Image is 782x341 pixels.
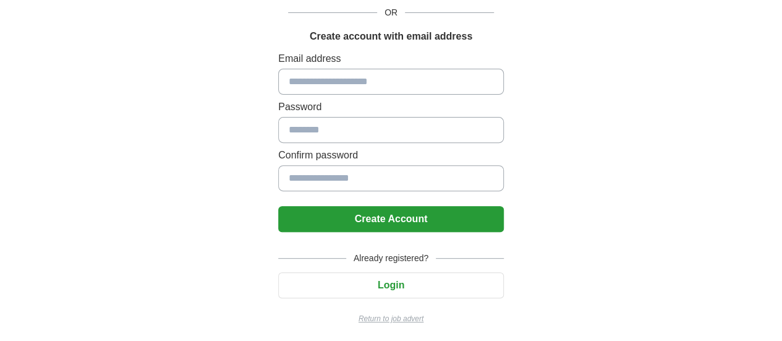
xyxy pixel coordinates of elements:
[377,6,405,19] span: OR
[278,100,504,114] label: Password
[278,272,504,298] button: Login
[310,29,472,44] h1: Create account with email address
[278,313,504,324] a: Return to job advert
[278,280,504,290] a: Login
[278,206,504,232] button: Create Account
[346,252,436,265] span: Already registered?
[278,148,504,163] label: Confirm password
[278,51,504,66] label: Email address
